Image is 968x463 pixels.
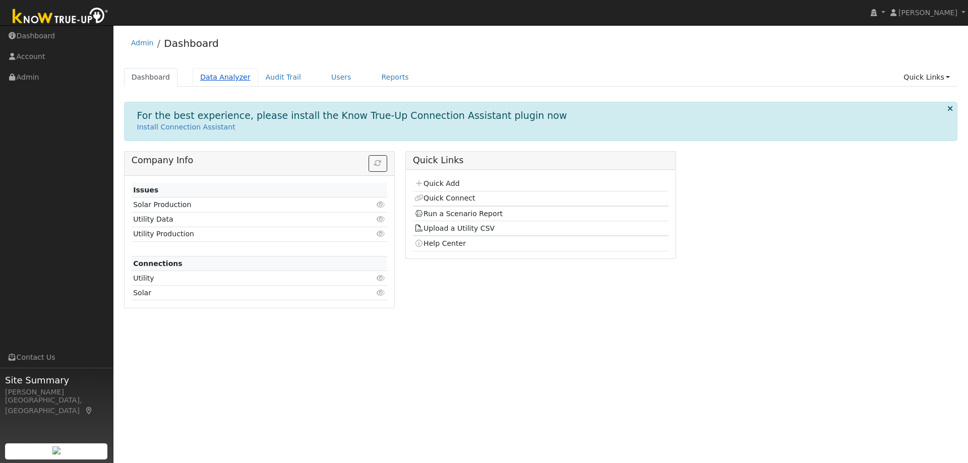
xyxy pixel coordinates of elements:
i: Click to view [377,201,386,208]
td: Utility Data [132,212,346,227]
a: Run a Scenario Report [414,210,503,218]
a: Audit Trail [258,68,309,87]
span: Site Summary [5,373,108,387]
span: [PERSON_NAME] [898,9,957,17]
a: Quick Links [896,68,957,87]
td: Utility Production [132,227,346,241]
a: Quick Connect [414,194,475,202]
img: retrieve [52,446,60,454]
a: Dashboard [164,37,219,49]
a: Reports [374,68,416,87]
i: Click to view [377,275,386,282]
strong: Connections [133,259,183,268]
a: Help Center [414,239,466,247]
h1: For the best experience, please install the Know True-Up Connection Assistant plugin now [137,110,567,121]
a: Upload a Utility CSV [414,224,495,232]
div: [GEOGRAPHIC_DATA], [GEOGRAPHIC_DATA] [5,395,108,416]
i: Click to view [377,216,386,223]
a: Data Analyzer [193,68,258,87]
strong: Issues [133,186,158,194]
i: Click to view [377,289,386,296]
a: Quick Add [414,179,459,187]
a: Users [324,68,359,87]
a: Map [85,407,94,415]
i: Click to view [377,230,386,237]
td: Solar Production [132,197,346,212]
h5: Company Info [132,155,387,166]
td: Solar [132,286,346,300]
div: [PERSON_NAME] [5,387,108,398]
td: Utility [132,271,346,286]
h5: Quick Links [413,155,669,166]
a: Dashboard [124,68,178,87]
img: Know True-Up [8,6,113,28]
a: Admin [131,39,154,47]
a: Install Connection Assistant [137,123,235,131]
